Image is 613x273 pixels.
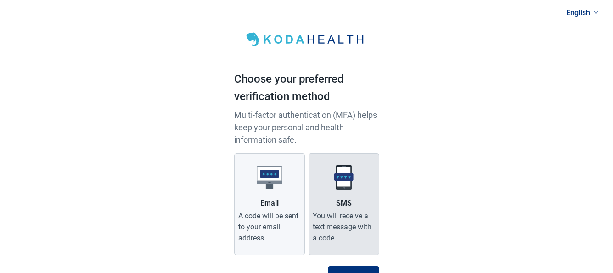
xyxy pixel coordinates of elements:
p: Multi-factor authentication (MFA) helps keep your personal and health information safe. [234,109,379,146]
div: A code will be sent to your email address. [238,211,301,244]
span: down [594,11,598,15]
h1: Choose your preferred verification method [234,71,379,109]
div: You will receive a text message with a code. [313,211,375,244]
a: Current language: English [562,5,602,20]
div: SMS [336,198,352,209]
img: Koda Health [241,29,371,50]
div: Email [260,198,279,209]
